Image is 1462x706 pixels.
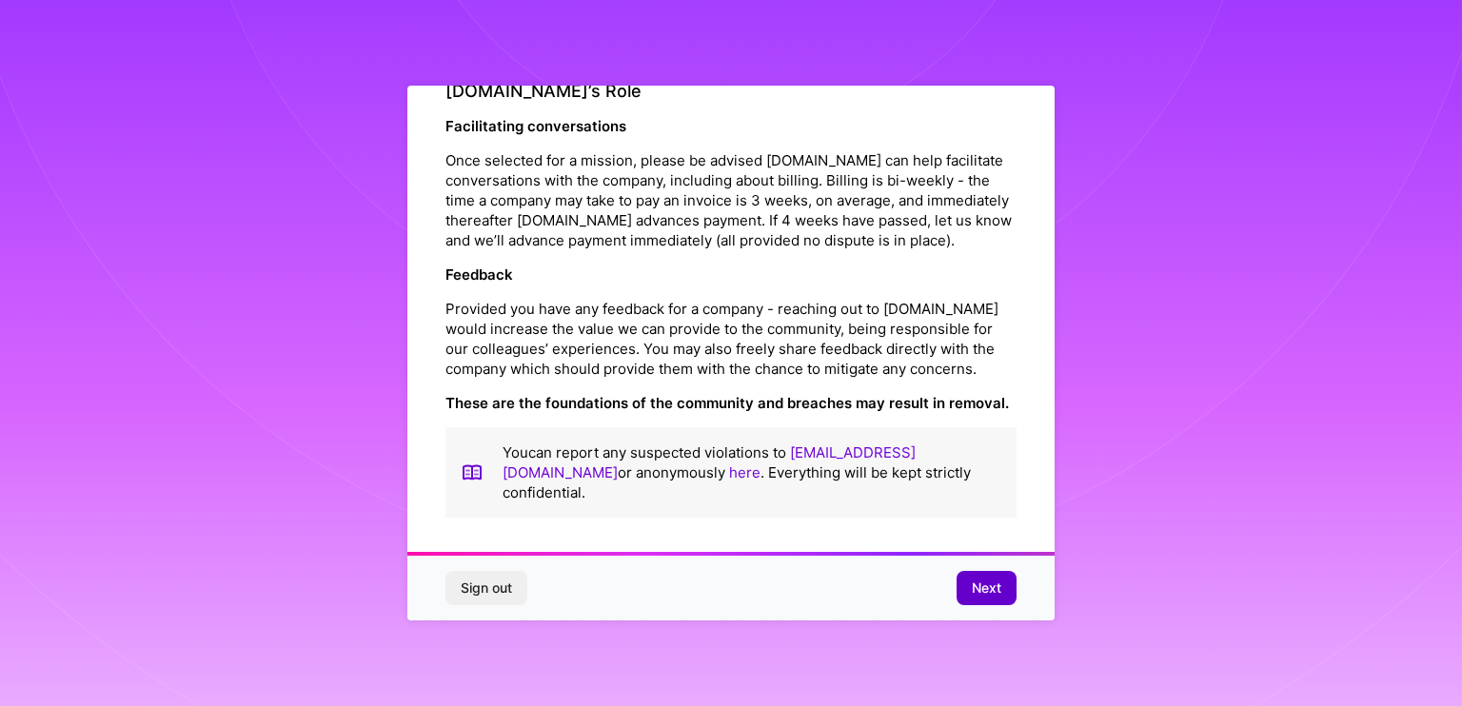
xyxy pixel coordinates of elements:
[972,579,1001,598] span: Next
[461,442,484,502] img: book icon
[445,265,513,284] strong: Feedback
[445,394,1009,412] strong: These are the foundations of the community and breaches may result in removal.
[503,443,916,481] a: [EMAIL_ADDRESS][DOMAIN_NAME]
[445,81,1017,102] h4: [DOMAIN_NAME]’s Role
[503,442,1001,502] p: You can report any suspected violations to or anonymously . Everything will be kept strictly conf...
[445,571,527,605] button: Sign out
[461,579,512,598] span: Sign out
[957,571,1017,605] button: Next
[445,299,1017,379] p: Provided you have any feedback for a company - reaching out to [DOMAIN_NAME] would increase the v...
[729,463,761,481] a: here
[445,117,626,135] strong: Facilitating conversations
[445,150,1017,250] p: Once selected for a mission, please be advised [DOMAIN_NAME] can help facilitate conversations wi...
